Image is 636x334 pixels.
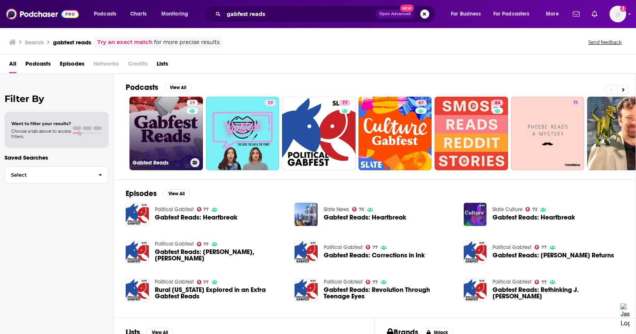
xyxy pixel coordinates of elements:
[155,287,286,300] a: Rural Arkansas Explored in an Extra Gabfest Reads
[224,8,376,20] input: Search podcasts, credits, & more...
[366,245,378,249] a: 77
[573,99,578,107] span: 71
[97,38,153,47] a: Try an exact match
[373,281,378,284] span: 77
[493,214,575,221] span: Gabfest Reads: Heartbreak
[400,5,414,12] span: New
[570,8,583,20] a: Show notifications dropdown
[155,241,194,247] a: Political Gabfest
[156,8,198,20] button: open menu
[11,121,71,126] span: Want to filter your results?
[324,279,363,285] a: Political Gabfest
[203,208,209,211] span: 77
[126,83,158,92] h2: Podcasts
[94,9,116,19] span: Podcasts
[488,8,541,20] button: open menu
[464,241,487,264] img: Gabfest Reads: Tracy Flick Returns
[609,6,626,22] span: Logged in as RebRoz5
[495,99,500,107] span: 84
[197,280,209,284] a: 77
[206,97,279,170] a: 39
[609,6,626,22] button: Show profile menu
[128,58,148,73] span: Credits
[295,241,318,264] img: Gabfest Reads: Corrections in Ink
[130,9,147,19] span: Charts
[126,241,149,264] img: Gabfest Reads: Kirsten Powers, Saving Grace
[60,58,84,73] a: Episodes
[620,6,626,12] svg: Add a profile image
[541,8,568,20] button: open menu
[493,287,624,300] span: Gabfest Reads: Rethinking J. [PERSON_NAME]
[376,9,414,19] button: Open AdvancedNew
[464,203,487,226] img: Gabfest Reads: Heartbreak
[535,245,547,249] a: 77
[352,207,364,212] a: 75
[282,97,355,170] a: 77
[203,281,209,284] span: 77
[295,203,318,226] a: Gabfest Reads: Heartbreak
[493,252,614,259] span: Gabfest Reads: [PERSON_NAME] Returns
[203,243,209,246] span: 77
[324,252,425,259] a: Gabfest Reads: Corrections in Ink
[197,207,209,212] a: 77
[324,287,455,300] a: Gabfest Reads: Revolution Through Teenage Eyes
[324,214,406,221] span: Gabfest Reads: Heartbreak
[339,100,351,106] a: 77
[5,172,92,177] span: Select
[589,8,600,20] a: Show notifications dropdown
[493,244,532,251] a: Political Gabfest
[190,99,195,107] span: 29
[164,83,192,92] button: View All
[89,8,126,20] button: open menu
[126,189,190,198] a: EpisodesView All
[154,38,220,47] span: for more precise results
[155,279,194,285] a: Political Gabfest
[155,214,237,221] a: Gabfest Reads: Heartbreak
[535,280,547,284] a: 77
[53,39,91,46] h3: gabfest reads
[609,6,626,22] img: User Profile
[11,129,71,139] span: Choose a tab above to access filters.
[546,9,559,19] span: More
[126,279,149,302] img: Rural Arkansas Explored in an Extra Gabfest Reads
[265,100,276,106] a: 39
[155,206,194,213] a: Political Gabfest
[451,9,481,19] span: For Business
[163,189,190,198] button: View All
[126,203,149,226] a: Gabfest Reads: Heartbreak
[511,97,585,170] a: 71
[132,160,187,166] h3: Gabfest Reads
[493,9,530,19] span: For Podcasters
[94,58,119,73] span: Networks
[155,287,286,300] span: Rural [US_STATE] Explored in an Extra Gabfest Reads
[268,99,273,107] span: 39
[493,206,522,213] a: Slate Culture
[295,279,318,302] img: Gabfest Reads: Revolution Through Teenage Eyes
[532,208,537,211] span: 72
[464,279,487,302] img: Gabfest Reads: Rethinking J. Edgar Hoover
[373,246,378,249] span: 77
[197,242,209,246] a: 77
[25,39,44,46] h3: Search
[25,58,51,73] a: Podcasts
[9,58,16,73] a: All
[493,252,614,259] a: Gabfest Reads: Tracy Flick Returns
[126,189,157,198] h2: Episodes
[493,287,624,300] a: Gabfest Reads: Rethinking J. Edgar Hoover
[586,39,624,45] button: Send feedback
[435,97,508,170] a: 84
[129,97,203,170] a: 29Gabfest Reads
[359,97,432,170] a: 67
[324,244,363,251] a: Political Gabfest
[366,280,378,284] a: 77
[570,100,581,106] a: 71
[415,100,427,106] a: 67
[187,100,198,106] a: 29
[126,83,192,92] a: PodcastsView All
